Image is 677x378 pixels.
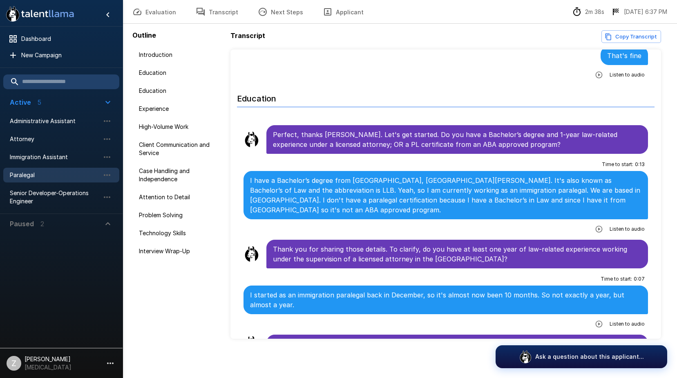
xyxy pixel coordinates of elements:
div: The time between starting and completing the interview [572,7,604,17]
button: Ask a question about this applicant... [496,345,667,368]
button: Transcript [186,0,248,23]
span: Client Communication and Service [139,141,221,157]
span: 0 : 13 [635,160,645,169]
button: Next Steps [248,0,313,23]
span: 0 : 07 [634,275,645,283]
div: Attention to Detail [132,190,227,205]
p: Ask a question about this applicant... [535,353,644,361]
div: Education [132,65,227,80]
span: Listen to audio [610,320,645,328]
button: Applicant [313,0,373,23]
span: Interview Wrap-Up [139,247,221,255]
img: llama_clean.png [244,131,260,148]
div: Education [132,83,227,98]
span: Time to start : [601,275,632,283]
span: Listen to audio [610,71,645,79]
div: Experience [132,101,227,116]
span: Problem Solving [139,211,221,219]
img: llama_clean.png [244,246,260,262]
div: The date and time when the interview was completed [611,7,667,17]
p: Thank you for sharing those details. To clarify, do you have at least one year of law-related exp... [273,244,641,264]
div: Technology Skills [132,226,227,241]
div: Case Handling and Independence [132,164,227,187]
p: Perfect, thanks [PERSON_NAME]. Let's get started. Do you have a Bachelor’s degree and 1-year law-... [273,130,641,149]
span: Education [139,87,221,95]
span: Education [139,69,221,77]
span: Attention to Detail [139,193,221,201]
div: Introduction [132,47,227,62]
b: Outline [132,31,156,39]
div: Problem Solving [132,208,227,223]
p: 2m 38s [585,8,604,16]
img: logo_glasses@2x.png [519,350,532,363]
b: Transcript [230,32,265,40]
div: Interview Wrap-Up [132,244,227,259]
div: High-Volume Work [132,119,227,134]
span: High-Volume Work [139,123,221,131]
span: Case Handling and Independence [139,167,221,183]
button: Evaluation [123,0,186,23]
span: Technology Skills [139,229,221,237]
p: That's fine [607,51,641,61]
p: [DATE] 6:37 PM [624,8,667,16]
span: Introduction [139,51,221,59]
img: llama_clean.png [244,336,260,352]
div: Client Communication and Service [132,137,227,160]
h6: Education [237,85,655,107]
span: Experience [139,105,221,113]
span: Time to start : [602,160,633,169]
span: Listen to audio [610,225,645,233]
p: I have a Bachelor’s degree from [GEOGRAPHIC_DATA], [GEOGRAPHIC_DATA][PERSON_NAME]. It's also know... [250,175,641,215]
button: Copy transcript [601,30,661,43]
p: I started as an immigration paralegal back in December, so it's almost now been 10 months. So not... [250,290,641,310]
